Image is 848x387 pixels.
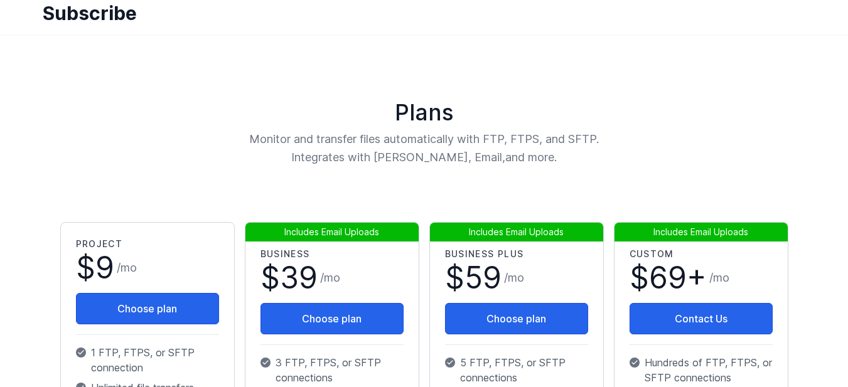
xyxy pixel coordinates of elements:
[121,261,137,274] span: mo
[245,222,419,241] span: Includes Email Uploads
[445,303,588,334] button: Choose plan
[76,253,114,283] span: $
[649,259,707,296] span: 69+
[320,269,340,287] span: /
[445,355,588,385] p: 5 FTP, FTPS, or SFTP connections
[429,222,604,241] span: Includes Email Uploads
[504,269,524,287] span: /
[709,269,729,287] span: /
[260,248,404,260] h2: Business
[630,303,773,334] a: Contact Us
[260,303,404,334] button: Choose plan
[95,249,114,286] span: 9
[117,259,137,277] span: /
[76,293,219,324] button: Choose plan
[614,222,788,241] span: Includes Email Uploads
[324,271,340,284] span: mo
[76,345,219,375] p: 1 FTP, FTPS, or SFTP connection
[630,263,707,293] span: $
[178,130,670,167] p: Monitor and transfer files automatically with FTP, FTPS, and SFTP. Integrates with [PERSON_NAME],...
[260,355,404,385] p: 3 FTP, FTPS, or SFTP connections
[464,259,502,296] span: 59
[508,271,524,284] span: mo
[445,248,588,260] h2: Business Plus
[260,263,318,293] span: $
[630,355,773,385] p: Hundreds of FTP, FTPS, or SFTP connections
[76,238,219,250] h2: Project
[445,263,502,293] span: $
[713,271,729,284] span: mo
[43,2,796,24] h1: Subscribe
[280,259,318,296] span: 39
[55,100,793,125] h1: Plans
[630,248,773,260] h2: Custom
